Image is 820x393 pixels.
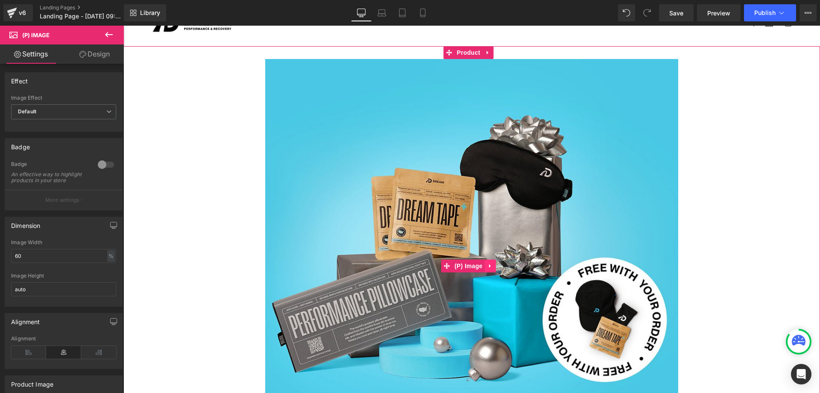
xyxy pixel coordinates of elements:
b: Default [18,108,36,115]
div: Image Width [11,239,116,245]
div: Open Intercom Messenger [791,364,811,384]
span: Product [331,21,359,33]
span: Preview [707,9,730,18]
a: Laptop [372,4,392,21]
div: Badge [11,139,30,151]
button: More [799,4,817,21]
div: Alignment [11,313,40,325]
a: Tablet [392,4,413,21]
button: Redo [638,4,656,21]
a: v6 [3,4,33,21]
button: Publish [744,4,796,21]
span: (P) Image [22,32,50,38]
input: auto [11,249,116,263]
span: Publish [754,9,776,16]
div: Image Effect [11,95,116,101]
a: Expand / Collapse [359,21,370,33]
div: Badge [11,161,89,170]
a: Mobile [413,4,433,21]
button: More settings [5,190,122,210]
a: Design [64,44,126,64]
a: Expand / Collapse [361,234,372,247]
input: auto [11,282,116,296]
div: Image Height [11,273,116,279]
span: Landing Page - [DATE] 09:48:08 [40,13,122,20]
a: Desktop [351,4,372,21]
span: Library [140,9,160,17]
div: Alignment [11,336,116,342]
iframe: Marketing Popup [7,328,68,360]
span: (P) Image [329,234,361,247]
button: Undo [618,4,635,21]
div: % [107,250,115,262]
a: Preview [697,4,741,21]
p: More settings [45,196,79,204]
iframe: To enrich screen reader interactions, please activate Accessibility in Grammarly extension settings [123,26,820,393]
a: New Library [124,4,166,21]
div: Product Image [11,376,53,388]
div: An effective way to highlight products in your store [11,171,88,183]
a: Landing Pages [40,4,138,11]
div: Effect [11,73,28,85]
div: Dimension [11,217,41,229]
div: v6 [17,7,28,18]
span: Save [669,9,683,18]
